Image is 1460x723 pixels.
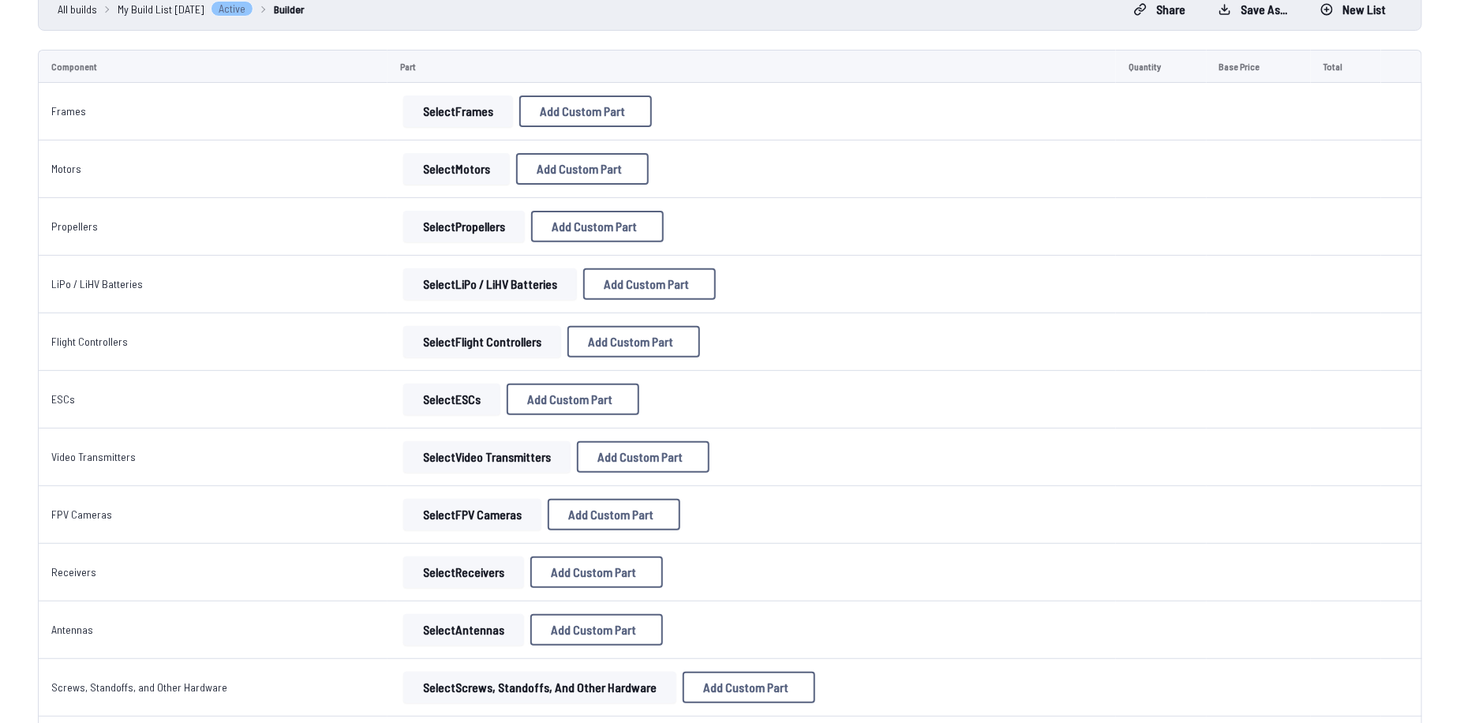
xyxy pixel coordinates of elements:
button: Add Custom Part [530,556,663,588]
button: Add Custom Part [567,326,700,358]
span: Add Custom Part [597,451,683,463]
span: Add Custom Part [588,335,673,348]
button: Add Custom Part [583,268,716,300]
button: SelectAntennas [403,614,524,646]
button: SelectFPV Cameras [403,499,541,530]
button: Add Custom Part [507,384,639,415]
a: ESCs [51,392,75,406]
a: SelectReceivers [400,556,527,588]
a: Screws, Standoffs, and Other Hardware [51,680,227,694]
td: Component [38,50,387,83]
a: SelectESCs [400,384,504,415]
span: Add Custom Part [703,681,788,694]
td: Base Price [1207,50,1311,83]
button: SelectMotors [403,153,510,185]
span: Add Custom Part [527,393,612,406]
button: Add Custom Part [577,441,709,473]
a: Receivers [51,565,96,579]
td: Total [1311,50,1382,83]
a: SelectMotors [400,153,513,185]
span: My Build List [DATE] [118,1,204,17]
button: Add Custom Part [530,614,663,646]
button: Add Custom Part [519,96,652,127]
a: Video Transmitters [51,450,136,463]
button: SelectFlight Controllers [403,326,561,358]
span: Add Custom Part [551,624,636,636]
span: Add Custom Part [537,163,622,175]
button: SelectScrews, Standoffs, and Other Hardware [403,672,676,703]
a: SelectFPV Cameras [400,499,545,530]
button: SelectFrames [403,96,513,127]
a: SelectPropellers [400,211,528,242]
button: Add Custom Part [548,499,680,530]
button: SelectESCs [403,384,500,415]
button: Add Custom Part [531,211,664,242]
button: Add Custom Part [516,153,649,185]
span: Add Custom Part [552,220,637,233]
td: Part [387,50,1116,83]
a: Propellers [51,219,98,233]
span: Add Custom Part [568,508,653,521]
a: Flight Controllers [51,335,128,348]
a: All builds [58,1,97,17]
span: Active [211,1,253,17]
a: SelectAntennas [400,614,527,646]
a: Builder [274,1,305,17]
a: My Build List [DATE]Active [118,1,253,17]
a: SelectLiPo / LiHV Batteries [400,268,580,300]
button: SelectReceivers [403,556,524,588]
span: Add Custom Part [540,105,625,118]
a: SelectFrames [400,96,516,127]
a: LiPo / LiHV Batteries [51,277,143,290]
span: Add Custom Part [604,278,689,290]
a: Frames [51,104,86,118]
a: FPV Cameras [51,508,112,521]
button: SelectPropellers [403,211,525,242]
button: Add Custom Part [683,672,815,703]
a: SelectVideo Transmitters [400,441,574,473]
td: Quantity [1116,50,1207,83]
a: Motors [51,162,81,175]
span: Add Custom Part [551,566,636,579]
a: SelectScrews, Standoffs, and Other Hardware [400,672,679,703]
a: SelectFlight Controllers [400,326,564,358]
a: Antennas [51,623,93,636]
button: SelectVideo Transmitters [403,441,571,473]
button: SelectLiPo / LiHV Batteries [403,268,577,300]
